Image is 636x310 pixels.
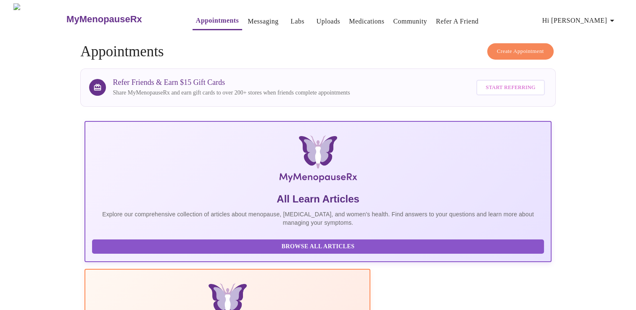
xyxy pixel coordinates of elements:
span: Browse All Articles [100,242,535,252]
a: Start Referring [474,76,546,100]
button: Community [390,13,430,30]
a: Medications [349,16,384,27]
a: Refer a Friend [436,16,479,27]
button: Medications [346,13,388,30]
button: Create Appointment [487,43,554,60]
a: Messaging [248,16,278,27]
h3: Refer Friends & Earn $15 Gift Cards [113,78,350,87]
button: Messaging [244,13,282,30]
img: MyMenopauseRx Logo [13,3,66,35]
a: Community [393,16,427,27]
button: Browse All Articles [92,239,544,254]
span: Hi [PERSON_NAME] [542,15,617,26]
button: Appointments [193,12,242,30]
a: Browse All Articles [92,242,546,250]
button: Labs [284,13,311,30]
p: Explore our comprehensive collection of articles about menopause, [MEDICAL_DATA], and women's hea... [92,210,544,227]
button: Hi [PERSON_NAME] [539,12,620,29]
h5: All Learn Articles [92,192,544,206]
span: Start Referring [486,83,535,92]
a: Appointments [196,15,239,26]
h3: MyMenopauseRx [66,14,142,25]
img: MyMenopauseRx Logo [162,135,474,186]
a: Uploads [317,16,340,27]
p: Share MyMenopauseRx and earn gift cards to over 200+ stores when friends complete appointments [113,89,350,97]
button: Uploads [313,13,344,30]
a: Labs [290,16,304,27]
button: Refer a Friend [433,13,482,30]
a: MyMenopauseRx [66,5,176,34]
h4: Appointments [80,43,555,60]
button: Start Referring [476,80,544,95]
span: Create Appointment [497,47,544,56]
